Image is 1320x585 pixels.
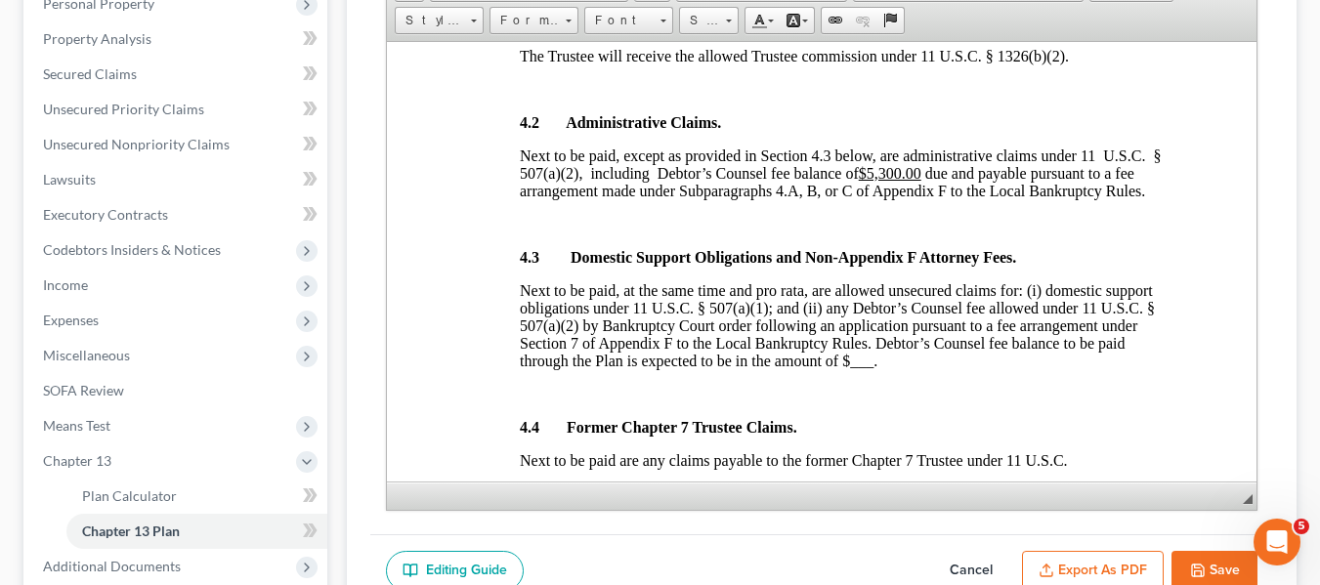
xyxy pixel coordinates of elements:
[490,7,578,34] a: Format
[180,377,410,394] span: Former Chapter 7 Trustee Claims.
[27,21,327,57] a: Property Analysis
[43,382,124,398] span: SOFA Review
[43,558,181,574] span: Additional Documents
[490,8,559,33] span: Format
[745,8,780,33] a: Text Color
[849,8,876,33] a: Unlink
[780,8,814,33] a: Background Color
[679,7,739,34] a: Size
[27,197,327,232] a: Executory Contracts
[27,127,327,162] a: Unsecured Nonpriority Claims
[43,241,221,258] span: Codebtors Insiders & Notices
[1294,519,1309,534] span: 5
[472,123,534,140] u: $5,300.00
[66,514,327,549] a: Chapter 13 Plan
[822,8,849,33] a: Link
[584,7,673,34] a: Font
[27,373,327,408] a: SOFA Review
[133,410,681,427] span: Next to be paid are any claims payable to the former Chapter 7 Trustee under 11 U.S.C.
[43,452,111,469] span: Chapter 13
[1243,494,1253,504] span: Resize
[43,347,130,363] span: Miscellaneous
[396,8,464,33] span: Styles
[680,8,719,33] span: Size
[43,30,151,47] span: Property Analysis
[43,417,110,434] span: Means Test
[27,162,327,197] a: Lawsuits
[43,276,88,293] span: Income
[1254,519,1300,565] iframe: Intercom live chat
[387,42,1256,481] iframe: Rich Text Editor, document-ckeditor
[133,377,152,394] span: 4.4
[133,207,152,224] span: 4.3
[43,171,96,188] span: Lawsuits
[463,311,487,327] span: ___
[184,207,629,224] span: Domestic Support Obligations and Non-Appendix F Attorney Fees.
[43,206,168,223] span: Executory Contracts
[43,312,99,328] span: Expenses
[133,240,768,327] span: Next to be paid, at the same time and pro rata, are allowed unsecured claims for: (i) domestic su...
[585,8,654,33] span: Font
[43,136,230,152] span: Unsecured Nonpriority Claims
[43,101,204,117] span: Unsecured Priority Claims
[82,487,177,504] span: Plan Calculator
[66,479,327,514] a: Plan Calculator
[27,57,327,92] a: Secured Claims
[43,65,137,82] span: Secured Claims
[82,522,180,539] span: Chapter 13 Plan
[395,7,484,34] a: Styles
[876,8,904,33] a: Anchor
[27,92,327,127] a: Unsecured Priority Claims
